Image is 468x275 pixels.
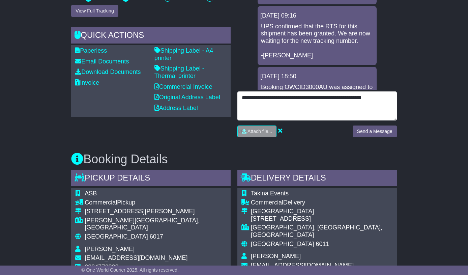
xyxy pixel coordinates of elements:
a: Invoice [75,79,99,86]
span: ASB [85,190,97,197]
div: Delivery Details [237,170,397,188]
div: Quick Actions [71,27,231,45]
a: Original Address Label [154,94,220,101]
div: [STREET_ADDRESS] [251,215,393,223]
span: © One World Courier 2025. All rights reserved. [81,267,179,273]
a: Shipping Label - Thermal printer [154,65,204,79]
div: [STREET_ADDRESS][PERSON_NAME] [85,208,227,215]
span: [EMAIL_ADDRESS][DOMAIN_NAME] [85,254,187,261]
span: [GEOGRAPHIC_DATA] [85,233,148,240]
div: [GEOGRAPHIC_DATA] [251,208,393,215]
button: Send a Message [353,126,397,137]
span: [GEOGRAPHIC_DATA] [251,241,314,247]
span: 6011 [316,241,329,247]
p: Booking OWCID3000AU was assigned to Team2. [261,84,373,98]
a: Download Documents [75,68,141,75]
span: 0894776888 [85,264,118,270]
div: [DATE] 18:50 [260,73,374,80]
div: [GEOGRAPHIC_DATA], [GEOGRAPHIC_DATA], [GEOGRAPHIC_DATA] [251,224,393,239]
p: UPS confirmed that the RTS for this shipment has been granted. We are now waiting for the new tra... [261,23,373,59]
div: Pickup Details [71,170,231,188]
span: Commercial [251,199,283,206]
button: View Full Tracking [71,5,118,17]
div: [PERSON_NAME][GEOGRAPHIC_DATA], [GEOGRAPHIC_DATA] [85,217,227,231]
div: Pickup [85,199,227,207]
div: Delivery [251,199,393,207]
span: [EMAIL_ADDRESS][DOMAIN_NAME] [251,262,354,269]
a: Paperless [75,47,107,54]
span: Takina Events [251,190,289,197]
a: Email Documents [75,58,129,65]
a: Address Label [154,105,198,111]
span: [PERSON_NAME] [85,246,135,252]
div: [DATE] 09:16 [260,12,374,20]
a: Commercial Invoice [154,83,212,90]
span: Commercial [85,199,117,206]
span: 6017 [150,233,163,240]
h3: Booking Details [71,153,397,166]
span: [PERSON_NAME] [251,253,301,259]
a: Shipping Label - A4 printer [154,47,213,61]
